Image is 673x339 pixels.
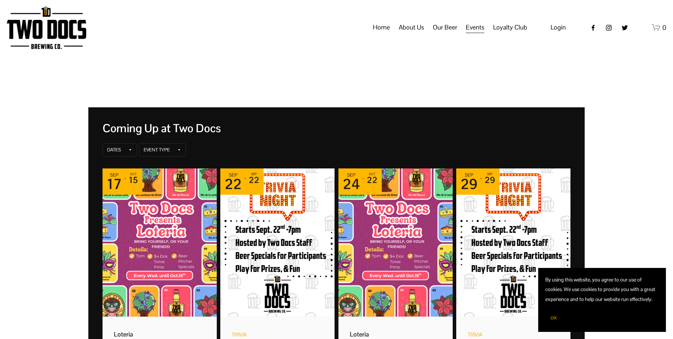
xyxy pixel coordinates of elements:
a: Home [373,21,390,34]
p: By using this website, you agree to our use of cookies. We use cookies to provide you with a grea... [545,275,659,304]
div: Oct [129,172,138,176]
div: Sep [225,173,242,178]
span: About Us [399,21,424,33]
a: folder dropdown [399,21,424,34]
span: OK [551,315,557,321]
div: 29 [460,178,478,190]
div: Event Type [144,147,170,153]
div: Sep [485,172,495,176]
div: Event category [232,331,247,338]
div: 22 [367,176,377,184]
img: Picture for 'Loteria' event [338,168,453,317]
div: Event name [350,330,441,338]
div: Event name [114,330,205,338]
a: 0 items in cart [652,23,666,32]
span: Loyalty Club [493,21,527,33]
div: Event category [468,331,482,338]
img: Picture for 'TRIVIA NIGHT' event [456,168,570,317]
div: Event dates: September 22 - September 22 [220,168,264,195]
div: Event dates: September 29 - September 29 [456,168,500,195]
div: Coming Up at Two Docs [103,122,571,135]
div: Sep [249,172,259,176]
div: 17 [107,178,122,190]
img: Two Docs Brewing Co. [7,6,86,49]
div: 24 [343,178,360,190]
a: folder dropdown [493,21,527,34]
div: Event dates: September 24 - October 22 [338,168,382,195]
span: Login [551,23,566,31]
span: 0 [662,23,666,32]
img: Picture for 'Loteria' event [103,168,217,317]
a: folder dropdown [466,21,484,34]
div: Sep [460,173,478,178]
a: folder dropdown [433,21,457,34]
section: Cookie banner [538,268,666,332]
div: Oct [367,172,377,176]
a: Facebook [590,24,597,31]
div: Event dates: September 17 - October 15 [103,168,142,195]
a: instagram-unauth [605,24,612,31]
div: 22 [225,178,242,190]
a: Login [551,21,566,33]
div: Dates [107,147,121,153]
div: 29 [485,176,495,184]
div: 15 [129,176,138,184]
span: Events [466,21,484,33]
img: Picture for 'TRIVIA NIGHT' event [220,168,335,317]
span: Our Beer [433,21,457,33]
div: Sep [343,173,360,178]
div: Sep [107,173,122,178]
button: OK [545,311,562,325]
a: twitter-unauth [621,24,628,31]
div: 22 [249,176,259,184]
